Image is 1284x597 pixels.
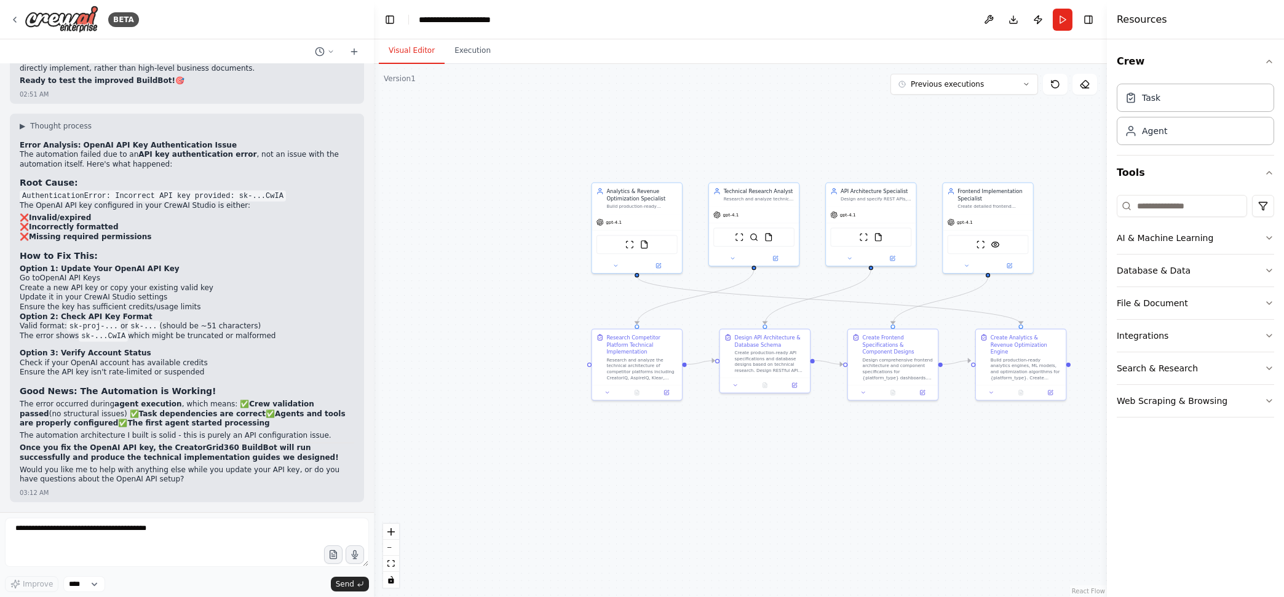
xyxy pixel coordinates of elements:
[1117,287,1274,319] button: File & Document
[735,233,743,242] img: ScrapeWebsiteTool
[841,188,911,195] div: API Architecture Specialist
[383,524,399,540] button: zoom in
[755,254,796,263] button: Open in side panel
[989,261,1030,270] button: Open in side panel
[622,388,652,397] button: No output available
[975,328,1067,400] div: Create Analytics & Revenue Optimization EngineBuild production-ready analytics engines, ML models...
[114,400,182,408] strong: agent execution
[20,465,354,484] p: Would you like me to help with anything else while you update your API key, or do you have questi...
[1072,588,1105,595] a: React Flow attribution
[890,74,1038,95] button: Previous executions
[633,269,758,325] g: Edge from 69454ca8-35c0-4f13-ace4-3b8c66a6d7a7 to 950c04c6-766b-494e-839a-f13cd11d8ece
[606,357,677,381] div: Research and analyze the technical architecture of competitor platforms including CreatorIQ, Aspi...
[20,55,354,74] p: This automation now produces that developers can directly implement, rather than high-level busin...
[723,212,739,218] span: gpt-4.1
[640,240,649,249] img: FileReadTool
[20,293,354,302] li: Update it in your CrewAI Studio settings
[20,322,354,331] li: Valid format: or (should be ~51 characters)
[991,357,1061,381] div: Build production-ready analytics engines, ML models, and optimization algorithms for {platform_ty...
[825,183,917,267] div: API Architecture SpecialistDesign and specify REST APIs, database schemas, and integration archit...
[847,328,939,400] div: Create Frontend Specifications & Component DesignsDesign comprehensive frontend architecture and ...
[383,524,399,588] div: React Flow controls
[383,540,399,556] button: zoom out
[1117,232,1213,244] div: AI & Machine Learning
[1142,92,1160,104] div: Task
[384,74,416,84] div: Version 1
[29,213,91,222] strong: Invalid/expired
[20,178,78,188] strong: Root Cause:
[1142,125,1167,137] div: Agent
[750,233,758,242] img: SerpApiGoogleSearchTool
[1117,255,1274,287] button: Database & Data
[20,349,151,357] strong: Option 3: Verify Account Status
[20,400,354,429] p: The error occurred during , which means: ✅ (no structural issues) ✅ ✅ ✅
[606,188,677,202] div: Analytics & Revenue Optimization Specialist
[591,183,683,274] div: Analytics & Revenue Optimization SpecialistBuild production-ready analytics engines, ML models, a...
[1117,362,1198,374] div: Search & Research
[878,388,908,397] button: No output available
[29,232,151,241] strong: Missing required permissions
[23,579,53,589] span: Improve
[1117,297,1188,309] div: File & Document
[29,223,119,231] strong: Incorrectly formatted
[840,212,856,218] span: gpt-4.1
[633,277,1024,325] g: Edge from f99c5222-8415-49a4-aeba-bfca7cc58941 to a7609f07-8c92-4eb4-bf31-9cc0eda71454
[5,576,58,592] button: Improve
[841,196,911,202] div: Design and specify REST APIs, database schemas, and integration architectures for {platform_type}...
[383,556,399,572] button: fit view
[20,443,339,462] strong: Once you fix the OpenAI API key, the CreatorGrid360 BuildBot will run successfully and produce th...
[20,232,354,242] li: ❌
[20,431,354,441] p: The automation architecture I built is solid - this is purely an API configuration issue.
[20,358,354,368] li: Check if your OpenAI account has available credits
[1117,385,1274,417] button: Web Scraping & Browsing
[1117,44,1274,79] button: Crew
[957,188,1028,202] div: Frontend Implementation Specialist
[20,201,354,211] p: The OpenAI API key configured in your CrewAI Studio is either:
[942,183,1034,274] div: Frontend Implementation SpecialistCreate detailed frontend specifications and component designs f...
[606,334,677,356] div: Research Competitor Platform Technical Implementation
[67,321,121,332] code: sk-proj-...
[943,357,970,368] g: Edge from cdf4c8d7-84e4-4dcb-89b8-08f956872bdb to a7609f07-8c92-4eb4-bf31-9cc0eda71454
[625,240,634,249] img: ScrapeWebsiteTool
[379,38,445,64] button: Visual Editor
[957,204,1028,210] div: Create detailed frontend specifications and component designs for {platform_type} dashboards, foc...
[139,409,266,418] strong: Task dependencies are correct
[687,357,715,368] g: Edge from 950c04c6-766b-494e-839a-f13cd11d8ece to 0538927a-7409-4a45-8330-4bc2659f2dfb
[1117,12,1167,27] h4: Resources
[20,302,354,312] li: Ensure the key has sufficient credits/usage limits
[20,141,237,149] strong: Error Analysis: OpenAI API Key Authentication Issue
[128,321,159,332] code: sk-...
[735,334,806,349] div: Design API Architecture & Database Schema
[108,12,139,27] div: BETA
[638,261,679,270] button: Open in side panel
[324,545,343,564] button: Upload files
[708,183,800,267] div: Technical Research AnalystResearch and analyze technical requirements for {platform_type} integra...
[310,44,339,59] button: Switch to previous chat
[20,121,25,131] span: ▶
[591,328,683,400] div: Research Competitor Platform Technical ImplementationResearch and analyze the technical architect...
[1117,264,1191,277] div: Database & Data
[863,357,933,381] div: Design comprehensive frontend architecture and component specifications for {platform_type} dashb...
[20,274,354,283] li: Go to
[20,312,153,321] strong: Option 2: Check API Key Format
[346,545,364,564] button: Click to speak your automation idea
[127,419,269,427] strong: The first agent started processing
[331,577,369,591] button: Send
[606,204,677,210] div: Build production-ready analytics engines, ML models, and optimization algorithms for {platform_ty...
[1117,352,1274,384] button: Search & Research
[724,188,795,195] div: Technical Research Analyst
[872,254,913,263] button: Open in side panel
[20,368,354,378] li: Ensure the API key isn't rate-limited or suspended
[20,191,286,202] code: AuthenticationError: Incorrect API key provided: sk-...CwIA
[815,357,842,368] g: Edge from 0538927a-7409-4a45-8330-4bc2659f2dfb to cdf4c8d7-84e4-4dcb-89b8-08f956872bdb
[344,44,364,59] button: Start a new chat
[381,11,398,28] button: Hide left sidebar
[1117,79,1274,155] div: Crew
[20,90,49,99] div: 02:51 AM
[910,388,935,397] button: Open in side panel
[859,233,868,242] img: ScrapeWebsiteTool
[20,251,98,261] strong: How to Fix This:
[719,328,811,393] div: Design API Architecture & Database SchemaCreate production-ready API specifications and database ...
[20,409,346,428] strong: Agents and tools are properly configured
[138,150,256,159] strong: API key authentication error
